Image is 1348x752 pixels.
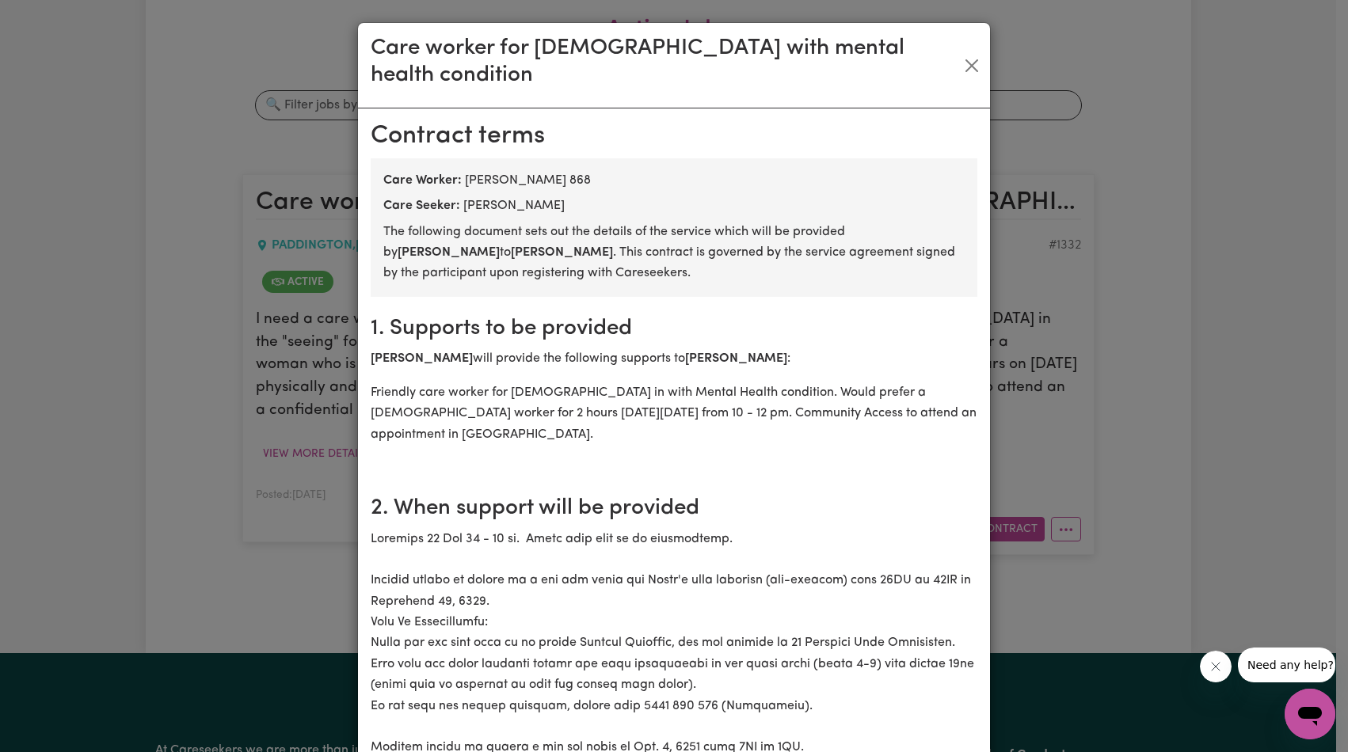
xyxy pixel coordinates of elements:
p: will provide the following supports to : [371,348,977,369]
h2: Contract terms [371,121,977,151]
div: [PERSON_NAME] [383,196,965,215]
button: Close [961,53,984,78]
b: Care Worker: [383,174,462,187]
h3: Care worker for [DEMOGRAPHIC_DATA] with mental health condition [371,36,961,89]
b: [PERSON_NAME] [685,352,787,365]
b: [PERSON_NAME] [371,352,473,365]
h2: 2. When support will be provided [371,496,977,522]
b: [PERSON_NAME] [511,246,613,259]
iframe: Button to launch messaging window [1285,689,1335,739]
p: Friendly care worker for [DEMOGRAPHIC_DATA] in with Mental Health condition. Would prefer a [DEMO... [371,382,977,445]
div: [PERSON_NAME] 868 [383,171,965,190]
iframe: Message from company [1238,648,1335,682]
p: The following document sets out the details of the service which will be provided by to . This co... [383,222,965,284]
b: [PERSON_NAME] [398,246,500,259]
h2: 1. Supports to be provided [371,316,977,343]
iframe: Close message [1200,651,1232,682]
b: Care Seeker: [383,199,460,212]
